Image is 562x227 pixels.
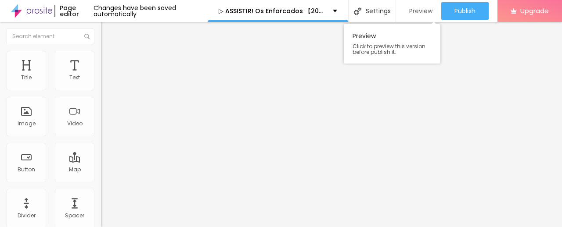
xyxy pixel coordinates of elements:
button: Publish [441,2,489,20]
div: Video [67,121,83,127]
span: Preview [409,7,432,14]
div: Preview [344,24,440,64]
div: Text [69,74,80,81]
div: Changes have been saved automatically [94,5,208,17]
span: Click to preview this version before publish it. [353,43,432,55]
div: Page editor [54,5,93,17]
iframe: Editor [101,22,562,227]
button: Preview [396,2,441,20]
img: Icone [84,34,90,39]
div: Map [69,167,81,173]
span: Upgrade [520,7,549,14]
div: Title [21,74,32,81]
div: Image [18,121,36,127]
p: ▷ ASSISTIR! Os Enforcados 【2025】 Filme Completo Dublaado Online [219,8,326,14]
div: Spacer [65,213,84,219]
img: Icone [354,7,361,15]
span: Publish [454,7,476,14]
div: Divider [18,213,36,219]
div: Button [18,167,35,173]
input: Search element [7,28,94,44]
